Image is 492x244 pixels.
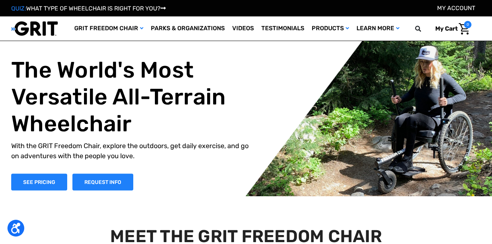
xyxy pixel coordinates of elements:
[435,25,458,32] span: My Cart
[353,16,403,41] a: Learn More
[11,56,252,137] h1: The World's Most Versatile All-Terrain Wheelchair
[437,4,475,12] a: Account
[308,16,353,41] a: Products
[459,23,470,35] img: Cart
[430,21,471,37] a: Cart with 0 items
[464,21,471,28] span: 0
[228,16,258,41] a: Videos
[72,173,133,190] a: Slide number 1, Request Information
[418,21,430,37] input: Search
[147,16,228,41] a: Parks & Organizations
[71,16,147,41] a: GRIT Freedom Chair
[11,5,166,12] a: QUIZ:WHAT TYPE OF WHEELCHAIR IS RIGHT FOR YOU?
[11,21,58,36] img: GRIT All-Terrain Wheelchair and Mobility Equipment
[11,173,67,190] a: Shop Now
[11,5,26,12] span: QUIZ:
[258,16,308,41] a: Testimonials
[11,141,252,161] p: With the GRIT Freedom Chair, explore the outdoors, get daily exercise, and go on adventures with ...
